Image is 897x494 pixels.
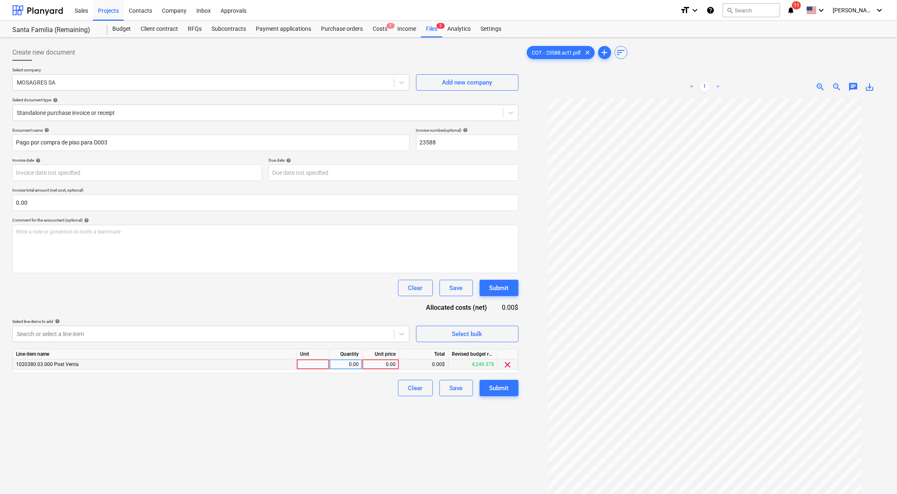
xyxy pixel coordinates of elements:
button: Search [723,3,780,17]
div: Total [399,349,448,359]
div: Unit [297,349,330,359]
a: Budget [107,21,136,37]
div: Costs [368,21,392,37]
a: Files2 [421,21,442,37]
span: clear [583,48,593,57]
button: Clear [398,380,433,396]
div: Unit price [362,349,399,359]
a: Subcontracts [207,21,251,37]
input: Invoice date not specified [12,165,262,181]
div: COT - 23588.act1.pdf [527,46,595,59]
a: Page 1 is your current page [700,82,710,92]
div: Select document type [12,97,519,103]
button: Save [439,380,473,396]
div: Allocated costs (net) [412,303,501,312]
i: keyboard_arrow_down [875,5,885,15]
button: Select bulk [416,326,519,342]
span: 2 [437,23,445,29]
a: Next page [713,82,723,92]
div: Select line-items to add [12,319,410,324]
i: format_size [680,5,690,15]
a: Payment applications [251,21,316,37]
div: 0.00$ [501,303,519,312]
div: Add new company [442,77,492,88]
a: Costs1 [368,21,392,37]
span: add [600,48,610,57]
span: sort [616,48,626,57]
div: Line-item name [13,349,297,359]
span: 1020380.03.000 Post Venta [16,361,79,367]
div: Revised budget remaining [448,349,498,359]
span: chat [849,82,858,92]
div: Submit [489,383,509,393]
div: Widget de chat [856,455,897,494]
span: 11 [792,1,801,9]
div: Clear [408,283,423,293]
input: Document name [12,135,410,151]
span: help [285,158,291,163]
div: Santa Familia (Remaining) [12,26,98,34]
div: 0.00 [366,359,396,370]
div: Clear [408,383,423,393]
i: keyboard_arrow_down [817,5,826,15]
div: Document name [12,128,410,133]
a: Analytics [442,21,476,37]
a: Income [392,21,421,37]
span: clear [503,360,513,370]
span: search [726,7,733,14]
button: Submit [480,380,519,396]
a: Settings [476,21,506,37]
span: help [43,128,49,133]
a: Purchase orders [316,21,368,37]
button: Add new company [416,74,519,91]
div: 4,249.37$ [448,359,498,370]
input: Invoice total amount (net cost, optional) [12,194,519,211]
div: Due date [269,158,518,163]
i: keyboard_arrow_down [690,5,700,15]
div: Quantity [330,349,362,359]
span: help [51,98,58,103]
i: Knowledge base [706,5,715,15]
a: Client contract [136,21,183,37]
input: Due date not specified [269,165,518,181]
div: 0.00 [333,359,359,370]
span: help [53,319,60,324]
iframe: Chat Widget [856,455,897,494]
span: Create new document [12,48,75,57]
span: 1 [387,23,395,29]
div: Submit [489,283,509,293]
div: Select bulk [452,329,483,339]
div: Save [450,383,463,393]
span: save_alt [865,82,875,92]
span: zoom_in [816,82,826,92]
span: [PERSON_NAME] [833,7,874,14]
div: Comment for the accountant (optional) [12,217,519,223]
span: help [34,158,41,163]
button: Save [439,280,473,296]
span: COT - 23588.act1.pdf [527,50,586,56]
div: Save [450,283,463,293]
input: Invoice number [416,135,519,151]
a: RFQs [183,21,207,37]
button: Submit [480,280,519,296]
span: help [82,218,89,223]
a: Previous page [687,82,697,92]
button: Clear [398,280,433,296]
i: notifications [787,5,795,15]
div: Invoice number (optional) [416,128,519,133]
div: 0.00$ [399,359,448,370]
p: Invoice total amount (net cost, optional) [12,188,519,194]
span: help [462,128,468,133]
div: Files [421,21,442,37]
span: zoom_out [832,82,842,92]
div: Invoice date [12,158,262,163]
